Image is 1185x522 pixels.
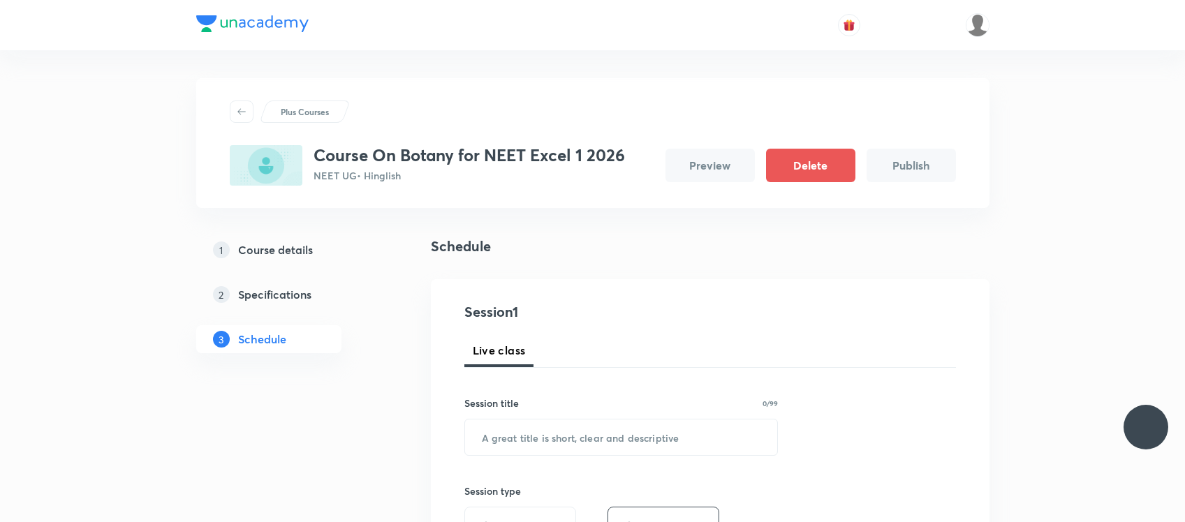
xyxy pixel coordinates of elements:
h5: Course details [238,241,313,258]
input: A great title is short, clear and descriptive [465,419,778,455]
h5: Schedule [238,331,286,348]
p: 1 [213,241,230,258]
span: Live class [473,342,526,359]
button: Preview [665,149,755,182]
p: NEET UG • Hinglish [314,168,625,183]
img: FBC89934-D22B-4910-B5AB-BD83C6D8C75F_plus.png [230,145,302,186]
h3: Course On Botany for NEET Excel 1 2026 [314,145,625,165]
p: 3 [213,331,230,348]
button: Delete [766,149,855,182]
h5: Specifications [238,286,311,303]
img: ttu [1138,419,1154,435]
img: Dipti [966,13,989,37]
button: Publish [867,149,956,182]
h6: Session title [464,396,519,410]
a: 1Course details [196,236,386,264]
a: Company Logo [196,15,309,36]
a: 2Specifications [196,281,386,308]
p: 2 [213,286,230,303]
button: avatar [838,14,860,36]
h4: Session 1 [464,301,719,322]
h6: Session type [464,484,521,498]
img: Company Logo [196,15,309,32]
p: Plus Courses [281,105,329,118]
img: avatar [843,19,855,31]
h4: Schedule [431,236,491,257]
p: 0/99 [763,400,778,407]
